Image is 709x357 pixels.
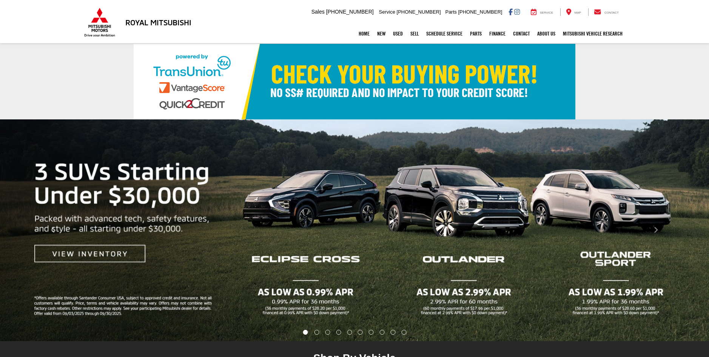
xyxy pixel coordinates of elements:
[445,9,456,15] span: Parts
[407,24,422,43] a: Sell
[355,24,373,43] a: Home
[533,24,559,43] a: About Us
[559,24,626,43] a: Mitsubishi Vehicle Research
[458,9,502,15] span: [PHONE_NUMBER]
[325,330,330,335] li: Go to slide number 3.
[604,11,619,14] span: Contact
[134,44,575,119] img: Check Your Buying Power
[389,24,407,43] a: Used
[509,24,533,43] a: Contact
[540,11,553,14] span: Service
[560,8,587,16] a: Map
[83,8,117,37] img: Mitsubishi
[358,330,363,335] li: Go to slide number 6.
[391,330,396,335] li: Go to slide number 9.
[466,24,486,43] a: Parts: Opens in a new tab
[125,18,191,26] h3: Royal Mitsubishi
[486,24,509,43] a: Finance
[326,9,374,15] span: [PHONE_NUMBER]
[422,24,466,43] a: Schedule Service: Opens in a new tab
[311,9,325,15] span: Sales
[336,330,341,335] li: Go to slide number 4.
[397,9,441,15] span: [PHONE_NUMBER]
[379,9,395,15] span: Service
[575,11,581,14] span: Map
[525,8,559,16] a: Service
[603,134,709,326] button: Click to view next picture.
[509,9,513,15] a: Facebook: Click to visit our Facebook page
[373,24,389,43] a: New
[380,330,385,335] li: Go to slide number 8.
[588,8,624,16] a: Contact
[314,330,319,335] li: Go to slide number 2.
[303,330,308,335] li: Go to slide number 1.
[402,330,407,335] li: Go to slide number 10.
[514,9,520,15] a: Instagram: Click to visit our Instagram page
[369,330,374,335] li: Go to slide number 7.
[347,330,352,335] li: Go to slide number 5.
